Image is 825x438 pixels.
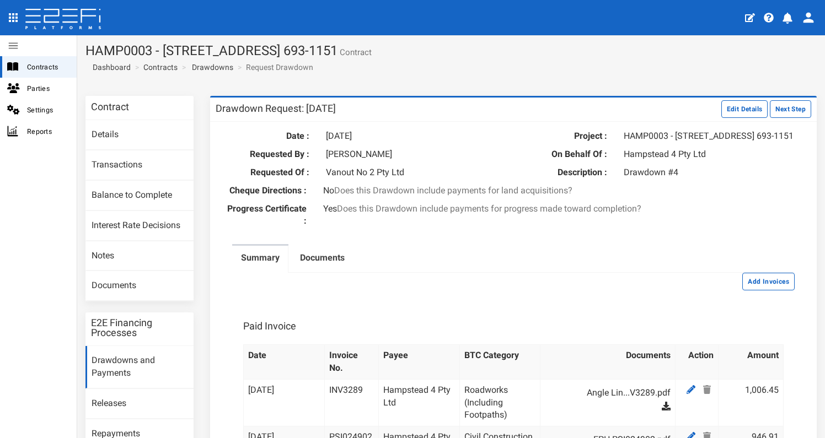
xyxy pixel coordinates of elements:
a: Balance to Complete [85,181,194,210]
a: Add Invoices [742,275,795,286]
a: Next Step [770,103,811,113]
a: Documents [85,271,194,301]
h3: E2E Financing Processes [91,318,188,338]
label: Summary [241,252,280,264]
label: Project : [522,130,615,143]
a: Notes [85,241,194,271]
button: Add Invoices [742,273,795,290]
a: Releases [85,389,194,419]
h3: Paid Invoice [243,321,296,331]
th: BTC Category [459,344,540,379]
h1: HAMP0003 - [STREET_ADDRESS] 693-1151 [85,44,817,58]
a: Drawdowns [192,62,233,73]
span: Parties [27,82,68,95]
th: Action [676,344,719,379]
span: Settings [27,104,68,116]
label: Documents [300,252,345,264]
div: [PERSON_NAME] [318,148,505,161]
th: Invoice No. [324,344,378,379]
a: Edit Details [721,103,770,113]
th: Amount [719,344,784,379]
a: Angle Lin...V3289.pdf [556,384,671,402]
td: [DATE] [244,379,325,426]
span: Dashboard [88,63,131,72]
a: Documents [291,246,353,273]
li: Request Drawdown [235,62,313,73]
a: Details [85,120,194,150]
small: Contract [337,48,372,57]
label: On Behalf Of : [522,148,615,161]
a: Contracts [143,62,178,73]
label: Requested Of : [224,166,318,179]
div: [DATE] [318,130,505,143]
span: Does this Drawdown include payments for progress made toward completion? [337,203,641,214]
th: Date [244,344,325,379]
div: Yes [315,203,712,215]
div: Vanout No 2 Pty Ltd [318,166,505,179]
span: Contracts [27,61,68,73]
th: Payee [378,344,459,379]
h3: Drawdown Request: [DATE] [216,104,336,113]
td: 1,006.45 [719,379,784,426]
a: Summary [232,246,288,273]
td: Roadworks (Including Footpaths) [459,379,540,426]
label: Progress Certificate : [216,203,315,228]
td: Hampstead 4 Pty Ltd [378,379,459,426]
a: Transactions [85,150,194,180]
button: Edit Details [721,100,768,118]
label: Date : [224,130,318,143]
div: HAMP0003 - [STREET_ADDRESS] 693-1151 [615,130,803,143]
div: Drawdown #4 [615,166,803,179]
td: INV3289 [324,379,378,426]
label: Description : [522,166,615,179]
a: Drawdowns and Payments [85,346,194,388]
a: Delete Payee [700,383,714,397]
span: Reports [27,125,68,138]
label: Cheque Directions : [216,185,315,197]
span: Does this Drawdown include payments for land acquisitions? [334,185,572,196]
div: No [315,185,712,197]
button: Next Step [770,100,811,118]
label: Requested By : [224,148,318,161]
a: Interest Rate Decisions [85,211,194,241]
a: Dashboard [88,62,131,73]
div: Hampstead 4 Pty Ltd [615,148,803,161]
h3: Contract [91,102,129,112]
th: Documents [540,344,676,379]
